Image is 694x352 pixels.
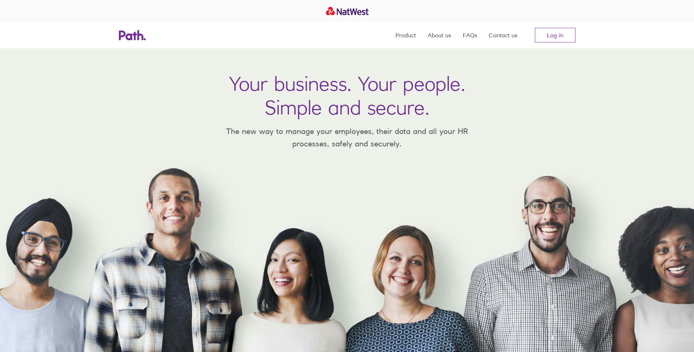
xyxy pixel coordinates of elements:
a: FAQs [463,22,477,48]
p: The new way to manage your employees, their data and all your HR processes, safely and securely. [215,125,479,150]
a: Contact us [489,22,517,48]
a: About us [428,22,451,48]
h1: Your business. Your people. Simple and secure. [229,72,465,119]
a: Product [395,22,416,48]
a: Log in [535,28,575,42]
